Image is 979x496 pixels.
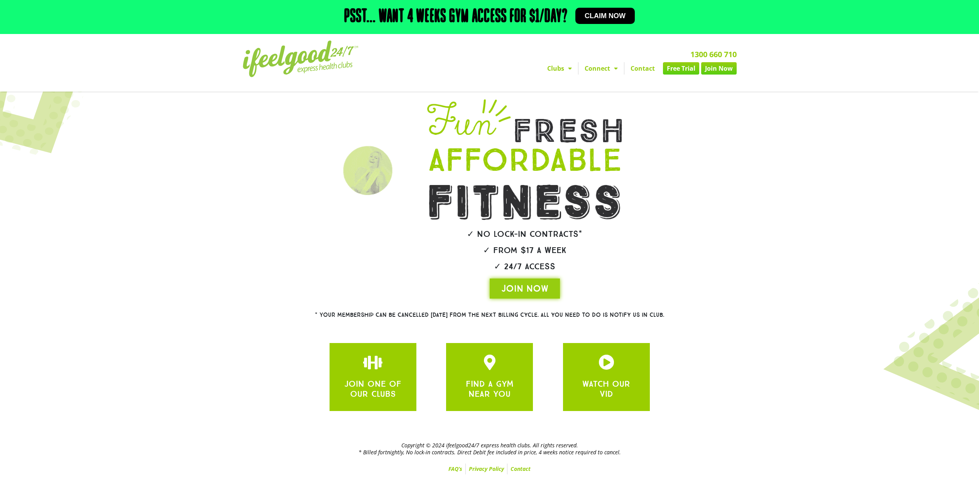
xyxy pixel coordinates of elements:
[701,62,737,75] a: Join Now
[582,379,630,399] a: WATCH OUR VID
[466,464,507,474] a: Privacy Policy
[578,62,624,75] a: Connect
[365,355,380,370] a: JOIN ONE OF OUR CLUBS
[541,62,578,75] a: Clubs
[663,62,699,75] a: Free Trial
[690,49,737,59] a: 1300 660 710
[599,355,614,370] a: JOIN ONE OF OUR CLUBS
[445,464,465,474] a: FAQ’s
[344,8,568,26] h2: Psst... Want 4 weeks gym access for $1/day?
[406,262,644,271] h2: ✓ 24/7 Access
[344,379,401,399] a: JOIN ONE OF OUR CLUBS
[575,8,635,24] a: Claim now
[490,279,560,299] a: JOIN NOW
[243,442,737,456] h2: Copyright © 2024 ifeelgood24/7 express health clubs. All rights reserved. * Billed fortnightly, N...
[501,282,548,295] span: JOIN NOW
[418,62,737,75] nav: Menu
[406,230,644,238] h2: ✓ No lock-in contracts*
[624,62,661,75] a: Contact
[243,464,737,474] nav: Menu
[406,246,644,255] h2: ✓ From $17 a week
[287,312,692,318] h2: * Your membership can be cancelled [DATE] from the next billing cycle. All you need to do is noti...
[585,12,626,19] span: Claim now
[466,379,514,399] a: FIND A GYM NEAR YOU
[507,464,534,474] a: Contact
[482,355,497,370] a: JOIN ONE OF OUR CLUBS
